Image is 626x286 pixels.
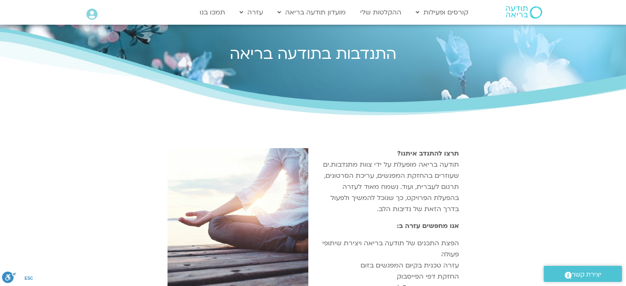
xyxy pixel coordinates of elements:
a: עזרה [235,5,267,20]
a: מועדון תודעה בריאה [273,5,350,20]
a: יצירת קשר [544,266,622,282]
a: תמכו בנו [195,5,229,20]
strong: אנו מחפשים עזרה ב: [397,221,459,230]
span: יצירת קשר [572,269,601,280]
a: קורסים ופעילות [412,5,472,20]
p: תודעה בריאה מופעלת על ידי צוות מתנדבות.ים שעוזרים בהחזקת המפגשים, עריכת הסרטונים, תרגום לעברית, ו... [316,148,459,215]
img: תודעה בריאה [506,6,542,19]
strong: תרצו להתנדב איתנו? [397,149,459,158]
a: ההקלטות שלי [356,5,405,20]
h2: התנדבות בתודעה בריאה [83,45,544,63]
